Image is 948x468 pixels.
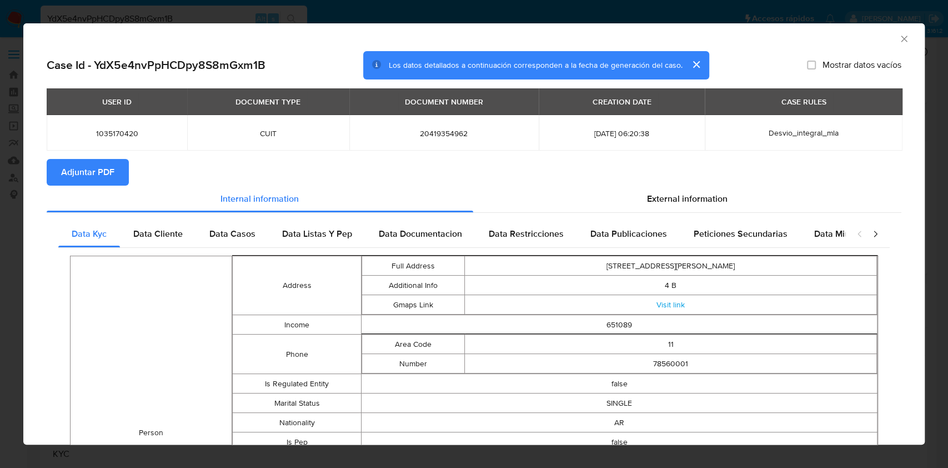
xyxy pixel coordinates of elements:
span: Data Publicaciones [590,227,667,240]
td: Additional Info [362,276,465,295]
div: Detailed internal info [58,221,845,247]
td: Is Regulated Entity [232,374,361,394]
td: SINGLE [362,394,877,413]
span: External information [647,192,728,205]
td: 11 [465,335,877,354]
div: DOCUMENT NUMBER [398,92,490,111]
td: Income [232,315,361,335]
span: Data Documentacion [379,227,462,240]
div: closure-recommendation-modal [23,23,925,445]
td: AR [362,413,877,432]
div: Detailed info [47,186,901,212]
td: false [362,432,877,452]
span: Data Listas Y Pep [282,227,352,240]
span: Mostrar datos vacíos [822,59,901,71]
span: Peticiones Secundarias [694,227,788,240]
td: Full Address [362,256,465,276]
td: Address [232,256,361,315]
td: false [362,374,877,394]
h2: Case Id - YdX5e4nvPpHCDpy8S8mGxm1B [47,58,265,72]
td: [STREET_ADDRESS][PERSON_NAME] [465,256,877,276]
span: Data Restricciones [489,227,564,240]
span: Internal information [220,192,299,205]
div: CASE RULES [775,92,833,111]
td: Number [362,354,465,374]
span: Data Cliente [133,227,183,240]
span: 1035170420 [60,128,174,138]
td: 78560001 [465,354,877,374]
span: Data Minoridad [814,227,875,240]
td: Area Code [362,335,465,354]
button: Cerrar ventana [899,33,909,43]
span: Desvio_integral_mla [769,127,839,138]
input: Mostrar datos vacíos [807,61,816,69]
span: Adjuntar PDF [61,160,114,185]
button: Adjuntar PDF [47,159,129,186]
td: Marital Status [232,394,361,413]
span: Los datos detallados a continuación corresponden a la fecha de generación del caso. [389,59,683,71]
span: Data Casos [209,227,255,240]
td: Phone [232,335,361,374]
div: USER ID [96,92,138,111]
td: Is Pep [232,432,361,452]
span: Data Kyc [72,227,107,240]
td: Gmaps Link [362,295,465,315]
span: CUIT [200,128,336,138]
span: [DATE] 06:20:38 [552,128,692,138]
td: 651089 [362,315,877,335]
div: CREATION DATE [586,92,658,111]
a: Visit link [656,299,685,310]
div: DOCUMENT TYPE [229,92,307,111]
button: cerrar [683,51,709,78]
td: Nationality [232,413,361,432]
span: 20419354962 [363,128,525,138]
td: 4 B [465,276,877,295]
